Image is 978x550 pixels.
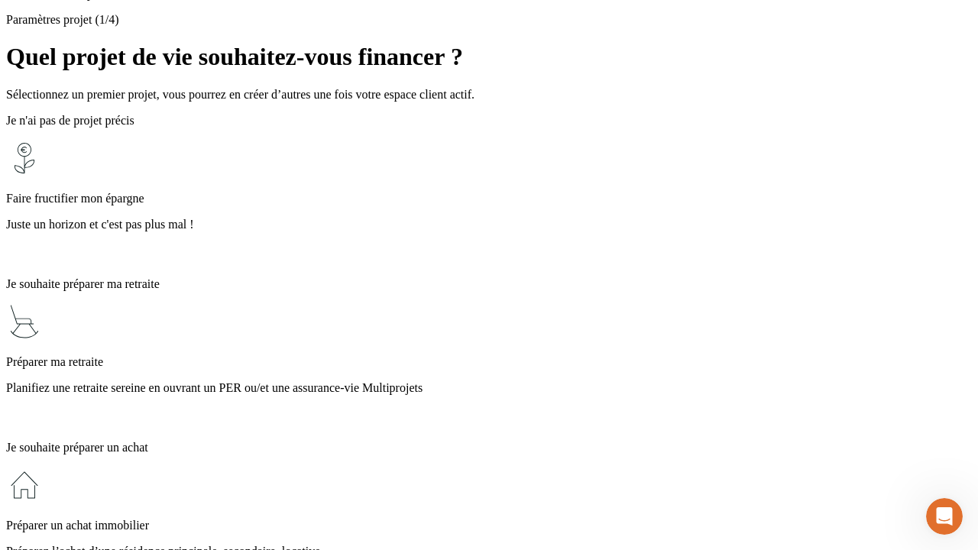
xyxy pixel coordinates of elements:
span: Sélectionnez un premier projet, vous pourrez en créer d’autres une fois votre espace client actif. [6,88,474,101]
p: Je n'ai pas de projet précis [6,114,972,128]
h1: Quel projet de vie souhaitez-vous financer ? [6,43,972,71]
p: Juste un horizon et c'est pas plus mal ! [6,218,972,231]
p: Je souhaite préparer ma retraite [6,277,972,291]
iframe: Intercom live chat [926,498,963,535]
p: Je souhaite préparer un achat [6,441,972,455]
p: Planifiez une retraite sereine en ouvrant un PER ou/et une assurance-vie Multiprojets [6,381,972,395]
p: Préparer ma retraite [6,355,972,369]
p: Paramètres projet (1/4) [6,13,972,27]
p: Préparer un achat immobilier [6,519,972,532]
p: Faire fructifier mon épargne [6,192,972,205]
